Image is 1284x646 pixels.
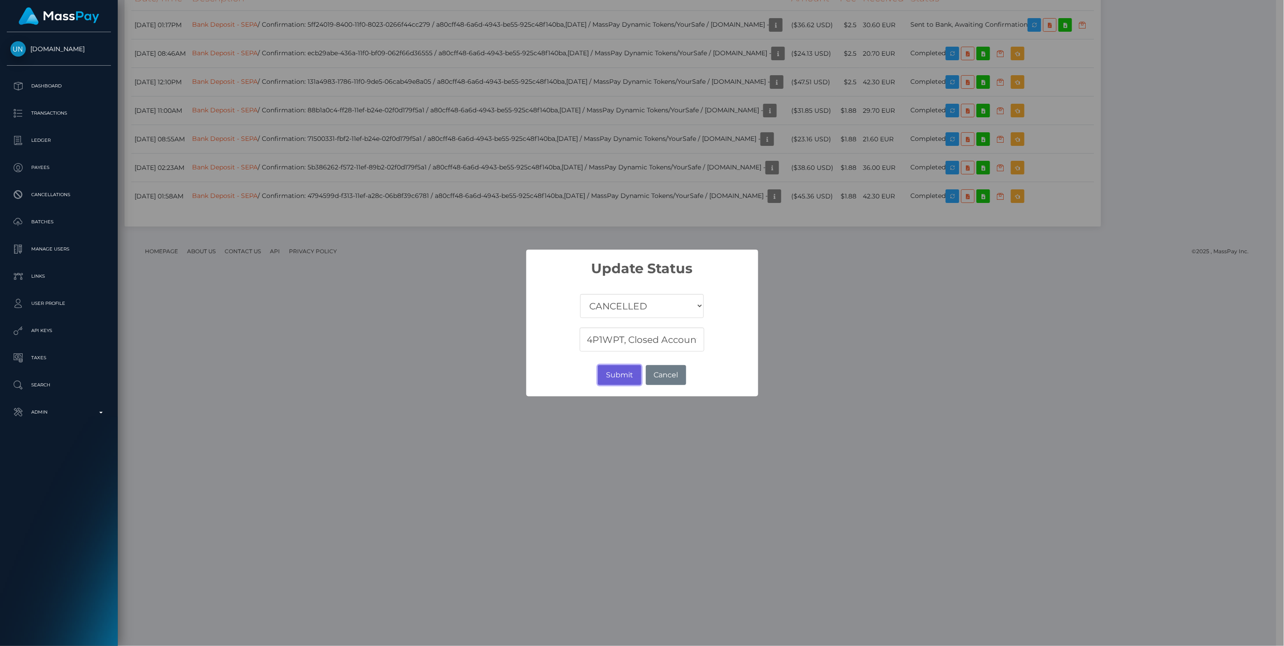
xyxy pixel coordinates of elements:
[10,41,26,57] img: Unlockt.me
[10,351,107,365] p: Taxes
[10,106,107,120] p: Transactions
[10,188,107,202] p: Cancellations
[7,45,111,53] span: [DOMAIN_NAME]
[10,270,107,283] p: Links
[10,297,107,310] p: User Profile
[10,134,107,147] p: Ledger
[580,328,704,352] input: Reason (optional)
[10,215,107,229] p: Batches
[19,7,99,25] img: MassPay Logo
[10,79,107,93] p: Dashboard
[10,405,107,419] p: Admin
[10,242,107,256] p: Manage Users
[10,161,107,174] p: Payees
[526,250,758,277] h2: Update Status
[646,365,686,385] button: Cancel
[10,378,107,392] p: Search
[10,324,107,337] p: API Keys
[598,365,641,385] button: Submit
